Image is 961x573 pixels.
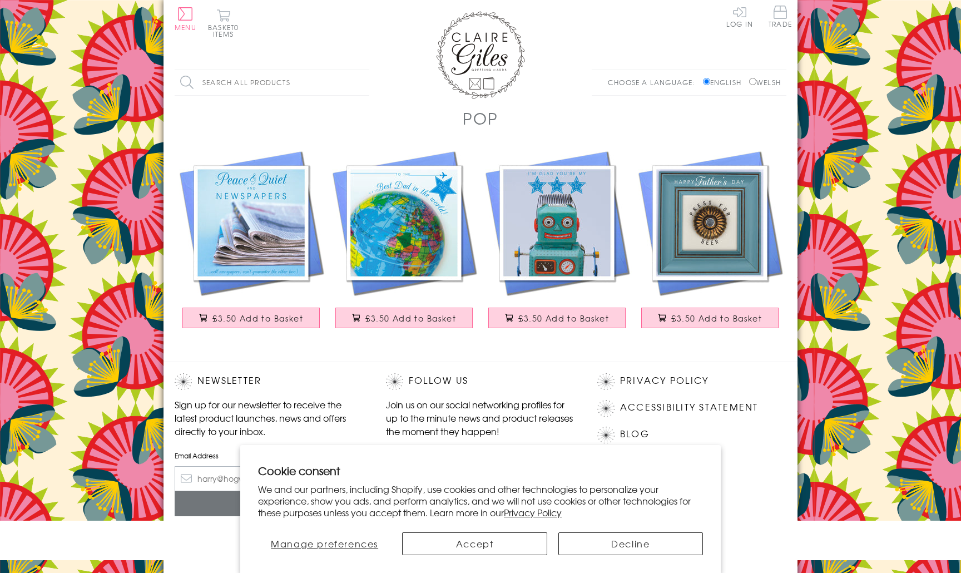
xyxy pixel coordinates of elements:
[633,146,786,339] a: Father's Day Card, Happy Father's Day, Press for Beer £3.50 Add to Basket
[641,308,779,328] button: £3.50 Add to Basket
[175,491,364,516] input: Subscribe
[769,6,792,29] a: Trade
[749,77,781,87] label: Welsh
[258,463,703,478] h2: Cookie consent
[481,146,633,299] img: Father's Day Card, Robot, I'm Glad You're My Dad
[335,308,473,328] button: £3.50 Add to Basket
[436,11,525,99] img: Claire Giles Greetings Cards
[463,107,498,130] h1: POP
[726,6,753,27] a: Log In
[365,313,456,324] span: £3.50 Add to Basket
[386,398,575,438] p: Join us on our social networking profiles for up to the minute news and product releases the mome...
[558,532,703,555] button: Decline
[258,483,703,518] p: We and our partners, including Shopify, use cookies and other technologies to personalize your ex...
[386,373,575,390] h2: Follow Us
[175,373,364,390] h2: Newsletter
[175,398,364,438] p: Sign up for our newsletter to receive the latest product launches, news and offers directly to yo...
[258,532,391,555] button: Manage preferences
[175,7,196,31] button: Menu
[175,22,196,32] span: Menu
[182,308,320,328] button: £3.50 Add to Basket
[175,146,328,339] a: Father's Day Card, Newspapers, Peace and Quiet and Newspapers £3.50 Add to Basket
[504,506,562,519] a: Privacy Policy
[620,373,709,388] a: Privacy Policy
[402,532,547,555] button: Accept
[175,70,369,95] input: Search all products
[271,537,378,550] span: Manage preferences
[358,70,369,95] input: Search
[175,451,364,461] label: Email Address
[671,313,762,324] span: £3.50 Add to Basket
[175,146,328,299] img: Father's Day Card, Newspapers, Peace and Quiet and Newspapers
[481,146,633,339] a: Father's Day Card, Robot, I'm Glad You're My Dad £3.50 Add to Basket
[175,466,364,491] input: harry@hogwarts.edu
[620,427,650,442] a: Blog
[703,77,747,87] label: English
[213,22,239,39] span: 0 items
[212,313,303,324] span: £3.50 Add to Basket
[328,146,481,299] img: Father's Day Card, Globe, Best Dad in the World
[633,146,786,299] img: Father's Day Card, Happy Father's Day, Press for Beer
[328,146,481,339] a: Father's Day Card, Globe, Best Dad in the World £3.50 Add to Basket
[749,78,756,85] input: Welsh
[620,400,759,415] a: Accessibility Statement
[769,6,792,27] span: Trade
[488,308,626,328] button: £3.50 Add to Basket
[208,9,239,37] button: Basket0 items
[703,78,710,85] input: English
[518,313,609,324] span: £3.50 Add to Basket
[608,77,701,87] p: Choose a language:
